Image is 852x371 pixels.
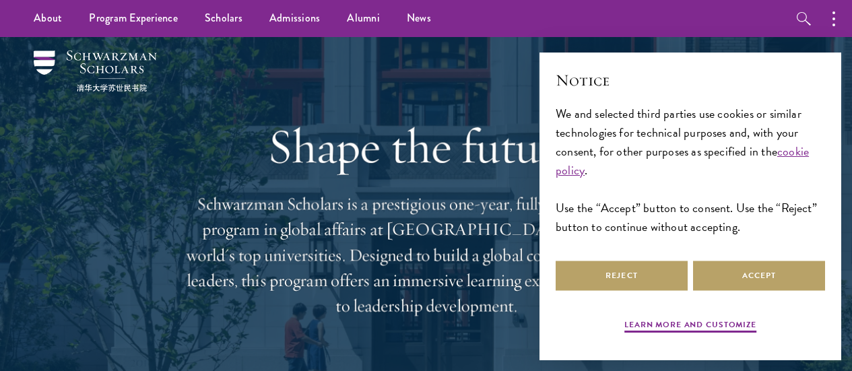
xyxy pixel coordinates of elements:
[556,69,825,92] h2: Notice
[184,118,669,174] h1: Shape the future.
[556,104,825,237] div: We and selected third parties use cookies or similar technologies for technical purposes and, wit...
[556,142,809,179] a: cookie policy
[693,261,825,291] button: Accept
[624,318,756,335] button: Learn more and customize
[34,50,157,92] img: Schwarzman Scholars
[556,261,688,291] button: Reject
[184,191,669,319] p: Schwarzman Scholars is a prestigious one-year, fully funded master’s program in global affairs at...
